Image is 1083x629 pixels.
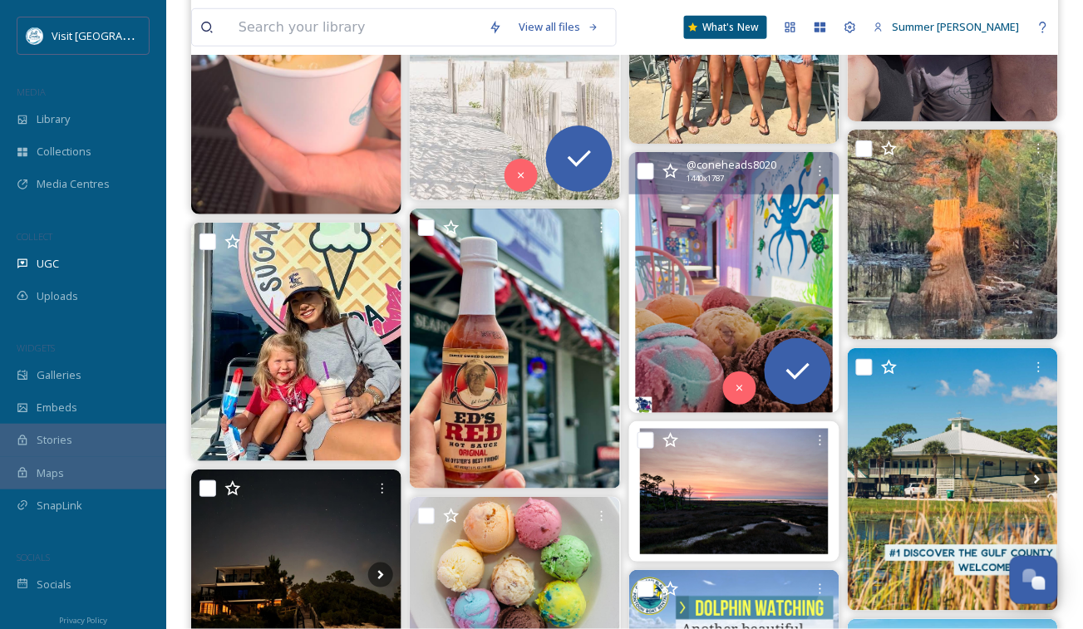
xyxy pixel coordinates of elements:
span: Maps [37,465,64,481]
span: @ coneheads8020 [687,157,777,173]
input: Search your library [230,9,480,46]
img: 502311496_18390659377187928_2747031745692735271_n.jpg [410,209,620,489]
a: What's New [684,16,767,39]
span: Visit [GEOGRAPHIC_DATA] [52,27,180,43]
a: Privacy Policy [59,609,107,629]
span: Galleries [37,367,81,383]
span: Socials [37,577,71,592]
span: UGC [37,256,59,272]
span: Library [37,111,70,127]
a: Summer [PERSON_NAME] [865,11,1028,43]
span: 1440 x 1787 [687,173,725,184]
span: Collections [37,144,91,160]
span: Uploads [37,288,78,304]
img: 🌟 Ready for the ultimate Gulf County adventure? We've rounded up the Top 10 Things to Do to help ... [848,348,1058,611]
img: The Forgotten Coast is full of hidden gems that take a little bit to find. Thanks to Off the Map ... [848,130,1058,340]
img: Who’s up for a bowl of ice cream? 😋 📍 30ecsb Cape San Blas, FL #IceCream #IceCreamLover #IceCream... [629,152,839,413]
span: Privacy Policy [59,615,107,626]
span: MEDIA [17,86,46,98]
button: Open Chat [1010,556,1058,604]
img: download%20%282%29.png [27,27,43,44]
span: COLLECT [17,230,52,243]
span: Embeds [37,400,77,415]
span: SnapLink [37,498,82,514]
span: Summer [PERSON_NAME] [893,19,1020,34]
span: WIDGETS [17,342,55,354]
span: SOCIALS [17,551,50,563]
img: Sunset (4/17): The Forgotten Coast………….. . . . . . . . #portstjoe #portstjoefl #capesanblas #cape... [629,421,839,562]
span: Media Centres [37,176,110,192]
img: 503585178_18389796304187928_7817299786144859198_n.jpg [191,223,401,461]
a: View all files [510,11,608,43]
span: Stories [37,432,72,448]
